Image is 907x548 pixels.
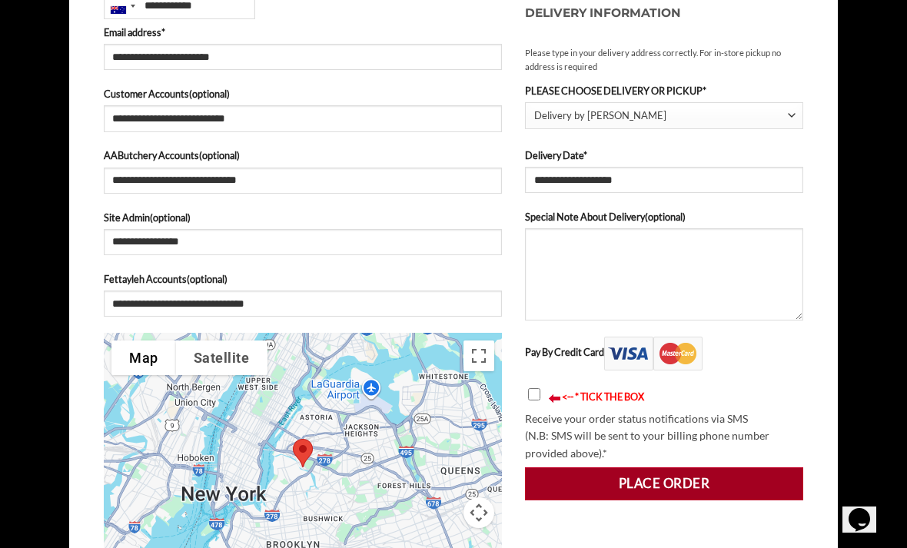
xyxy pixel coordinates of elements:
[150,211,191,224] span: (optional)
[463,340,494,371] button: Toggle fullscreen view
[604,337,703,370] img: Pay By Credit Card
[187,273,228,285] span: (optional)
[104,148,502,163] label: AAButchery Accounts
[104,210,502,225] label: Site Admin
[842,487,892,533] iframe: chat widget
[562,390,644,403] font: <-- * TICK THE BOX
[534,103,788,128] span: Delivery by Abu Ahmad Butchery
[525,148,803,163] label: Delivery Date
[525,209,803,224] label: Special Note About Delivery
[104,25,502,40] label: Email address
[525,467,803,500] button: Place order
[199,149,240,161] span: (optional)
[176,340,267,375] button: Show satellite imagery
[525,83,803,98] label: PLEASE CHOOSE DELIVERY OR PICKUP
[645,211,686,223] span: (optional)
[525,102,803,129] span: Delivery by Abu Ahmad Butchery
[525,410,803,463] p: Receive your order status notifications via SMS (N.B: SMS will be sent to your billing phone numb...
[525,46,803,74] small: Please type in your delivery address correctly. For in-store pickup no address is required
[104,271,502,287] label: Fettayleh Accounts
[111,340,176,375] button: Show street map
[528,388,540,400] input: <-- * TICK THE BOX
[525,346,703,358] label: Pay By Credit Card
[548,394,562,404] img: arrow-blink.gif
[104,86,502,101] label: Customer Accounts
[463,497,494,528] button: Map camera controls
[189,88,230,100] span: (optional)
